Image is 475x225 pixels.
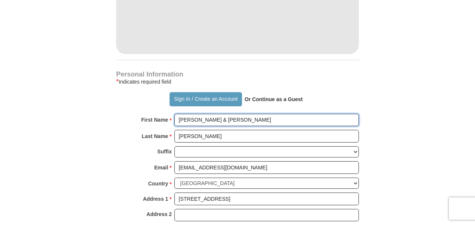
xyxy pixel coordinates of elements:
[148,178,168,189] strong: Country
[157,146,172,157] strong: Suffix
[141,115,168,125] strong: First Name
[245,96,303,102] strong: Or Continue as a Guest
[154,162,168,173] strong: Email
[170,92,242,106] button: Sign In / Create an Account
[142,131,168,141] strong: Last Name
[146,209,172,219] strong: Address 2
[143,194,168,204] strong: Address 1
[116,71,359,77] h4: Personal Information
[116,77,359,86] div: Indicates required field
